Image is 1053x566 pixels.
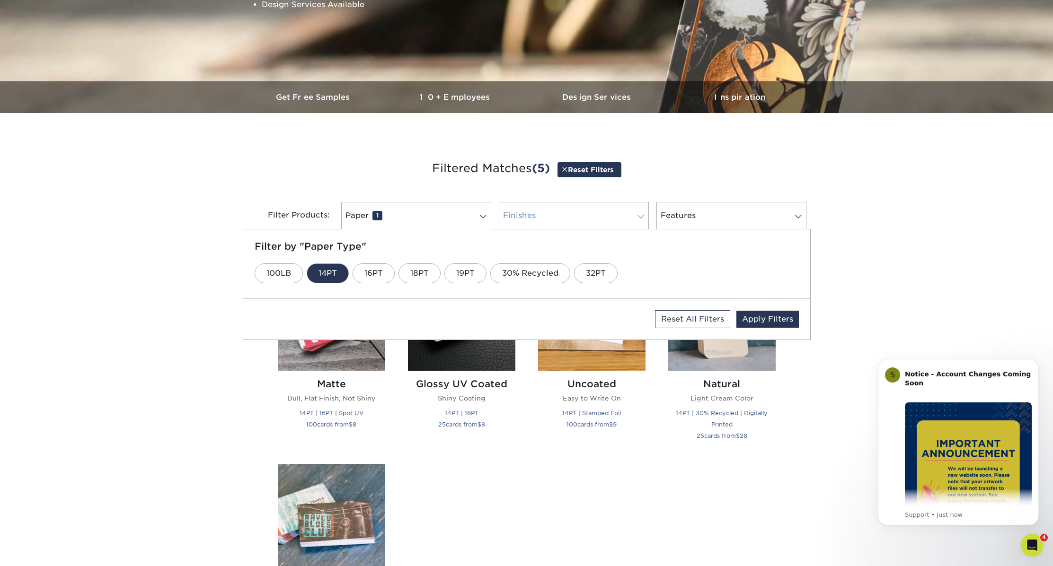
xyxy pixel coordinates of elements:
[490,263,570,283] a: 30% Recycled
[697,432,747,439] small: cards from
[408,263,515,452] a: Glossy UV Coated Business Cards Glossy UV Coated Shiny Coating 14PT | 16PT 25cards from$8
[736,432,740,439] span: $
[566,421,617,428] small: cards from
[478,421,481,428] span: $
[243,93,385,102] h3: Get Free Samples
[307,263,349,283] a: 14PT
[250,147,804,191] h3: Filtered Matches
[398,263,441,283] a: 18PT
[864,345,1053,540] iframe: Intercom notifications message
[538,378,646,390] h2: Uncoated
[255,263,303,283] a: 100LB
[538,263,646,452] a: Uncoated Business Cards Uncoated Easy to Write On 14PT | Stamped Foil 100cards from$9
[655,310,730,328] a: Reset All Filters
[278,263,385,452] a: Matte Business Cards Matte Dull, Flat Finish, Not Shiny 14PT | 16PT | Spot UV 100cards from$8
[668,393,776,403] p: Light Cream Color
[444,263,487,283] a: 19PT
[349,421,353,428] span: $
[306,421,356,428] small: cards from
[740,432,747,439] span: 28
[438,421,446,428] span: 25
[278,378,385,390] h2: Matte
[445,409,478,417] small: 14PT | 16PT
[2,537,80,563] iframe: Google Customer Reviews
[527,93,669,102] h3: Design Services
[668,263,776,452] a: Natural Business Cards Natural Light Cream Color 14PT | 30% Recycled | Digitally Printed 25cards ...
[385,81,527,113] a: 10+ Employees
[562,409,621,417] small: 14PT | Stamped Foil
[385,93,527,102] h3: 10+ Employees
[574,263,618,283] a: 32PT
[341,202,491,229] a: Paper1
[353,421,356,428] span: 8
[438,421,485,428] small: cards from
[566,421,577,428] span: 100
[408,378,515,390] h2: Glossy UV Coated
[243,81,385,113] a: Get Free Samples
[481,421,485,428] span: 8
[538,393,646,403] p: Easy to Write On
[656,202,806,229] a: Features
[697,432,704,439] span: 25
[499,202,649,229] a: Finishes
[669,81,811,113] a: Inspiration
[613,421,617,428] span: 9
[243,202,337,229] div: Filter Products:
[557,162,621,177] a: Reset Filters
[255,241,799,252] h5: Filter by "Paper Type"
[278,393,385,403] p: Dull, Flat Finish, Not Shiny
[353,263,395,283] a: 16PT
[532,161,550,175] span: (5)
[609,421,613,428] span: $
[300,409,363,417] small: 14PT | 16PT | Spot UV
[668,378,776,390] h2: Natural
[527,81,669,113] a: Design Services
[669,93,811,102] h3: Inspiration
[372,211,382,220] span: 1
[1021,534,1044,557] iframe: Intercom live chat
[1040,534,1048,541] span: 4
[736,311,799,328] a: Apply Filters
[306,421,317,428] span: 100
[408,393,515,403] p: Shiny Coating
[676,409,768,428] small: 14PT | 30% Recycled | Digitally Printed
